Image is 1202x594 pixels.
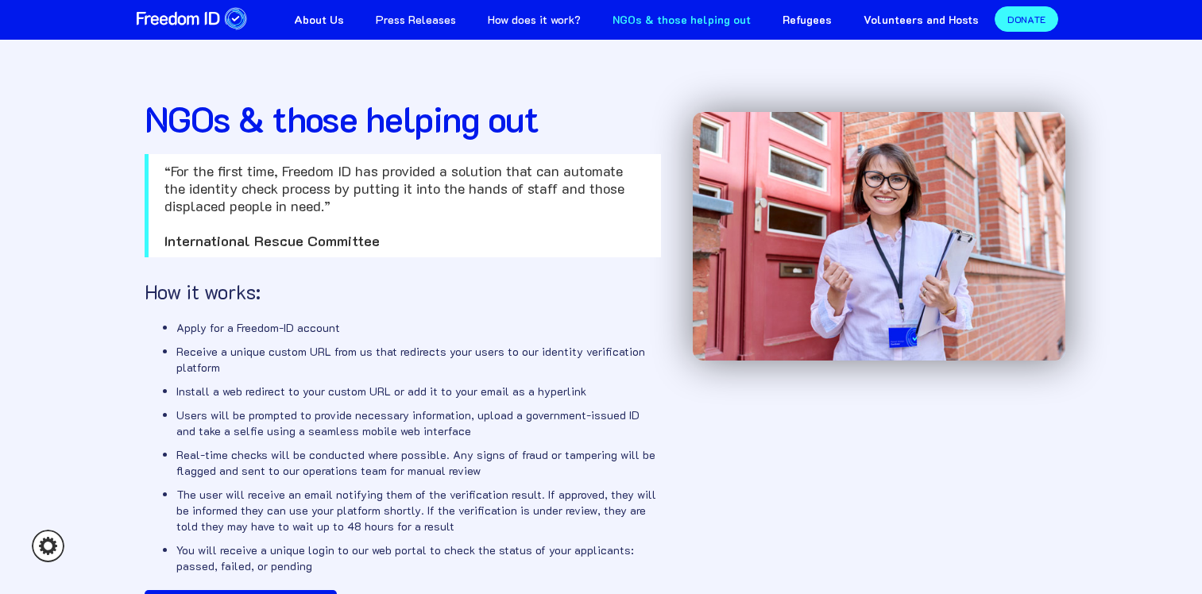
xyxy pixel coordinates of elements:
strong: International Rescue Committee [164,231,380,250]
strong: Refugees [783,12,832,27]
li: Install a web redirect to your custom URL or add it to your email as a hyperlink [176,384,661,407]
li: Users will be prompted to provide necessary information, upload a government-issued ID and take a... [176,407,661,447]
blockquote: “For the first time, Freedom ID has provided a solution that can automate the identity check proc... [145,154,661,257]
strong: NGOs & those helping out [145,95,539,141]
a: Cookie settings [32,530,64,562]
li: Receive a unique custom URL from us that redirects your users to our identity verification platform [176,344,661,384]
li: The user will receive an email notifying them of the verification result. If approved, they will ... [176,487,661,542]
li: You will receive a unique login to our web portal to check the status of your applicants: passed,... [176,542,661,582]
strong: Volunteers and Hosts [864,12,979,27]
strong: NGOs & those helping out [613,12,751,27]
h3: How it works: [145,281,661,303]
li: Real-time checks will be conducted where possible. Any signs of fraud or tampering will be flagge... [176,447,661,487]
a: DONATE [995,6,1058,32]
li: Apply for a Freedom-ID account [176,320,661,344]
strong: About Us [294,12,344,27]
